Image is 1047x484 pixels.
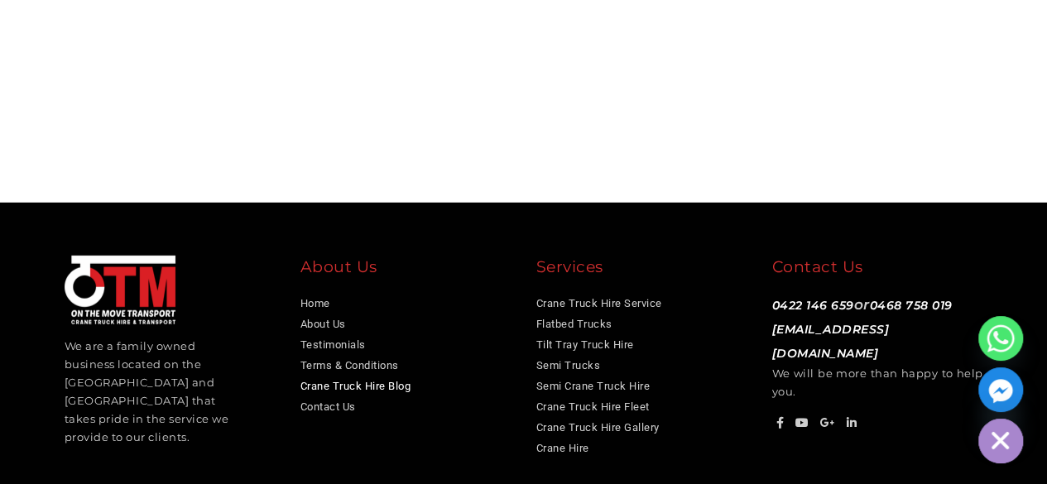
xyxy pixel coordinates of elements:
[300,380,411,392] a: Crane Truck Hire Blog
[536,442,589,454] a: Crane Hire
[772,296,953,361] span: or
[536,293,747,458] nav: Services
[300,256,511,285] div: About Us
[536,400,650,413] a: Crane Truck Hire Fleet
[536,421,660,434] a: Crane Truck Hire Gallery
[300,318,346,330] a: About Us
[536,256,747,285] div: Services
[870,298,953,313] a: 0468 758 019
[65,337,233,447] p: We are a family owned business located on the [GEOGRAPHIC_DATA] and [GEOGRAPHIC_DATA] that takes ...
[772,293,983,401] p: We will be more than happy to help you.
[536,318,612,330] a: Flatbed Trucks
[978,367,1023,412] a: Facebook_Messenger
[772,322,890,361] a: [EMAIL_ADDRESS][DOMAIN_NAME]
[978,316,1023,361] a: Whatsapp
[536,359,601,371] a: Semi Trucks
[536,380,651,392] a: Semi Crane Truck Hire
[536,297,662,309] a: Crane Truck Hire Service
[772,298,854,313] a: 0422 146 659
[65,256,175,324] img: footer Logo
[300,293,511,417] nav: About Us
[772,256,983,285] div: Contact Us
[536,338,634,351] a: Tilt Tray Truck Hire
[300,338,366,351] a: Testimonials
[300,400,356,413] a: Contact Us
[300,359,399,371] a: Terms & Conditions
[300,297,330,309] a: Home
